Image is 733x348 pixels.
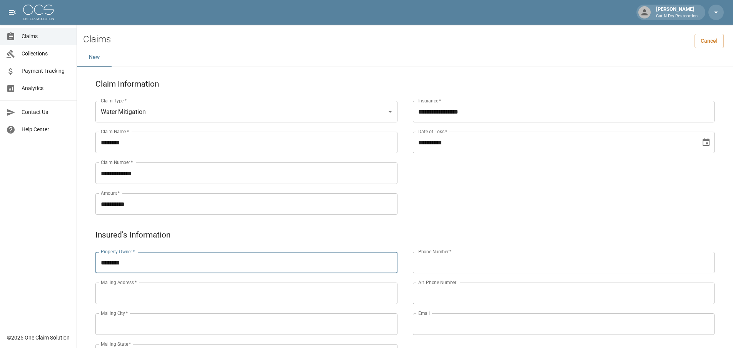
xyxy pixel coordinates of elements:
button: New [77,48,112,67]
label: Claim Number [101,159,133,166]
span: Claims [22,32,70,40]
label: Insurance [418,97,441,104]
div: [PERSON_NAME] [653,5,701,19]
h2: Claims [83,34,111,45]
label: Mailing State [101,341,131,347]
p: Cut N Dry Restoration [656,13,698,20]
label: Phone Number [418,248,451,255]
label: Alt. Phone Number [418,279,456,286]
label: Amount [101,190,120,196]
button: Choose date, selected date is Sep 1, 2025 [698,135,714,150]
label: Date of Loss [418,128,447,135]
label: Claim Name [101,128,129,135]
a: Cancel [695,34,724,48]
span: Help Center [22,125,70,134]
button: open drawer [5,5,20,20]
label: Email [418,310,430,316]
span: Contact Us [22,108,70,116]
label: Claim Type [101,97,127,104]
div: dynamic tabs [77,48,733,67]
span: Payment Tracking [22,67,70,75]
span: Analytics [22,84,70,92]
label: Mailing Address [101,279,137,286]
img: ocs-logo-white-transparent.png [23,5,54,20]
span: Collections [22,50,70,58]
div: © 2025 One Claim Solution [7,334,70,341]
label: Mailing City [101,310,128,316]
label: Property Owner [101,248,135,255]
div: Water Mitigation [95,101,397,122]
